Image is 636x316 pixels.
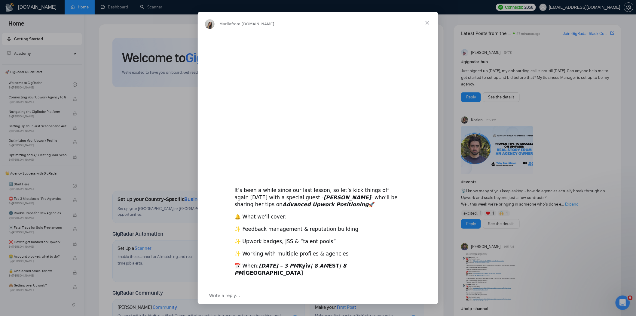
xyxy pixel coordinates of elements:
div: ​It’s been a while since our last lesson, so let’s kick things off again [DATE] with a special gu... [234,180,402,208]
i: [DATE] – 3 PM [259,263,298,269]
span: Close [417,12,438,34]
span: from [DOMAIN_NAME] [231,22,274,26]
b: Kyiv EST [GEOGRAPHIC_DATA] [234,263,347,276]
div: 🔔 What we’ll cover: [234,213,402,221]
div: Open conversation and reply [198,287,438,304]
div: 📅 When: [234,262,402,277]
div: ✨ Feedback management & reputation building [234,226,402,233]
span: Write a reply… [209,292,240,299]
img: Profile image for Mariia [205,19,215,29]
div: 📍 Where: [234,282,402,289]
div: ✨ Working with multiple profiles & agencies [234,250,402,258]
span: Mariia [219,22,231,26]
i: | 8 AM [310,263,329,269]
i: Advanced Upwork Positioning [283,201,369,207]
i: | 8 PM [234,263,347,276]
i: [PERSON_NAME] [324,194,371,200]
div: ✨ Upwork badges, JSS & “talent pools” [234,238,402,245]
